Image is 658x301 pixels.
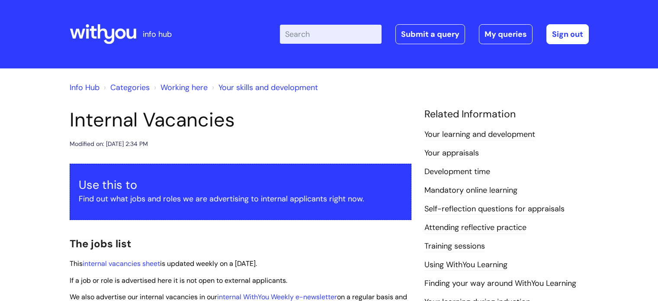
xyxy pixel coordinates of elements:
[395,24,465,44] a: Submit a query
[70,237,131,250] span: The jobs list
[70,82,100,93] a: Info Hub
[424,278,576,289] a: Finding your way around WithYou Learning
[280,25,382,44] input: Search
[424,259,507,271] a: Using WithYou Learning
[424,166,490,178] a: Development time
[424,204,565,215] a: Self-reflection questions for appraisals
[546,24,589,44] a: Sign out
[79,192,402,206] p: Find out what jobs and roles we are advertising to internal applicants right now.
[152,81,208,94] li: Working here
[424,148,479,159] a: Your appraisals
[79,178,402,192] h3: Use this to
[70,108,411,132] h1: Internal Vacancies
[424,108,589,120] h4: Related Information
[479,24,533,44] a: My queries
[83,259,160,268] a: internal vacancies sheet
[102,81,150,94] li: Solution home
[424,241,485,252] a: Training sessions
[70,276,287,285] span: If a job or role is advertised here it is not open to external applicants.
[70,259,257,268] span: This is updated weekly on a [DATE].
[210,81,318,94] li: Your skills and development
[110,82,150,93] a: Categories
[424,185,517,196] a: Mandatory online learning
[218,82,318,93] a: Your skills and development
[280,24,589,44] div: | -
[424,129,535,140] a: Your learning and development
[70,139,148,149] div: Modified on: [DATE] 2:34 PM
[160,82,208,93] a: Working here
[143,27,172,41] p: info hub
[424,222,526,233] a: Attending reflective practice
